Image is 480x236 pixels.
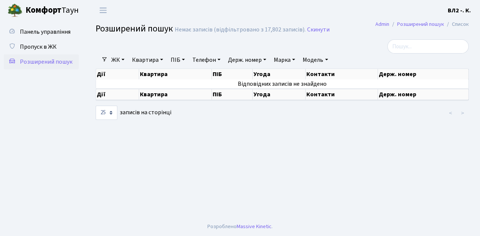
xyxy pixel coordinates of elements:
[378,69,469,79] th: Держ. номер
[387,39,469,54] input: Пошук...
[397,20,444,28] a: Розширений пошук
[25,4,79,17] span: Таун
[96,79,469,88] td: Відповідних записів не знайдено
[139,69,212,79] th: Квартира
[225,54,269,66] a: Держ. номер
[364,16,480,32] nav: breadcrumb
[375,20,389,28] a: Admin
[96,106,117,120] select: записів на сторінці
[212,69,253,79] th: ПІБ
[20,28,70,36] span: Панель управління
[4,54,79,69] a: Розширений пошук
[96,89,139,100] th: Дії
[175,26,306,33] div: Немає записів (відфільтровано з 17,802 записів).
[4,39,79,54] a: Пропуск в ЖК
[271,54,298,66] a: Марка
[94,4,112,16] button: Переключити навігацію
[108,54,127,66] a: ЖК
[168,54,188,66] a: ПІБ
[300,54,331,66] a: Модель
[212,89,253,100] th: ПІБ
[7,3,22,18] img: logo.png
[129,54,166,66] a: Квартира
[139,89,212,100] th: Квартира
[20,58,72,66] span: Розширений пошук
[207,223,273,231] div: Розроблено .
[4,24,79,39] a: Панель управління
[253,89,306,100] th: Угода
[306,69,378,79] th: Контакти
[444,20,469,28] li: Список
[306,89,378,100] th: Контакти
[237,223,271,230] a: Massive Kinetic
[189,54,223,66] a: Телефон
[96,22,173,35] span: Розширений пошук
[307,26,330,33] a: Скинути
[20,43,57,51] span: Пропуск в ЖК
[25,4,61,16] b: Комфорт
[378,89,469,100] th: Держ. номер
[96,106,171,120] label: записів на сторінці
[96,69,139,79] th: Дії
[253,69,306,79] th: Угода
[448,6,471,15] a: ВЛ2 -. К.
